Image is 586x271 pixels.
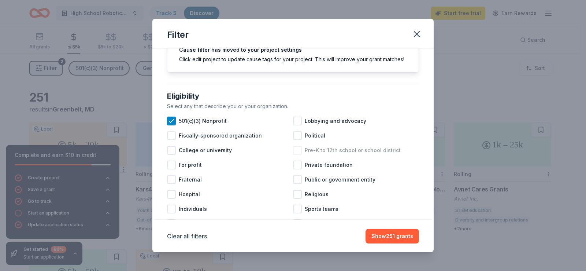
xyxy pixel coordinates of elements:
span: Public or government entity [305,175,375,184]
span: College or university [179,146,232,155]
button: Show251 grants [366,229,419,243]
span: Labor [179,219,193,228]
div: Click edit project to update cause tags for your project. This will improve your grant matches! [179,55,407,63]
span: Lobbying and advocacy [305,117,366,125]
span: Individuals [179,205,207,213]
span: Political [305,131,325,140]
span: Sports teams [305,205,338,213]
button: Clear all filters [167,232,207,241]
span: Hospital [179,190,200,199]
span: Tribal government or organization [305,219,392,228]
span: Fraternal [179,175,202,184]
span: For profit [179,161,202,169]
span: Pre-K to 12th school or school district [305,146,401,155]
span: Fiscally-sponsored organization [179,131,262,140]
h5: Cause filter has moved to your project settings [179,47,407,52]
div: Eligibility [167,90,419,102]
div: Filter [167,29,189,41]
div: Select any that describe you or your organization. [167,102,419,111]
span: 501(c)(3) Nonprofit [179,117,227,125]
span: Religious [305,190,329,199]
span: Private foundation [305,161,353,169]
